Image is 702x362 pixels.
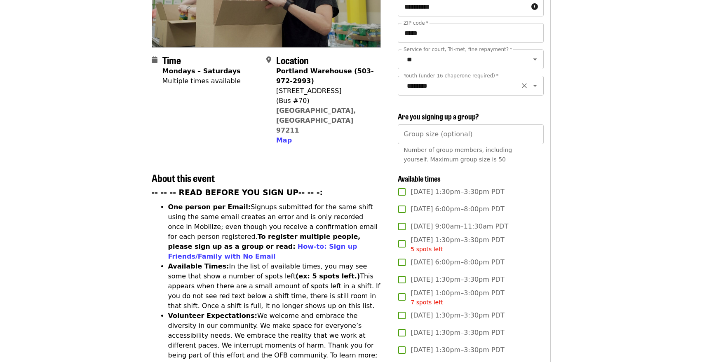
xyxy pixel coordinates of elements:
button: Open [529,80,541,91]
a: [GEOGRAPHIC_DATA], [GEOGRAPHIC_DATA] 97211 [276,107,356,134]
span: [DATE] 1:00pm–3:00pm PDT [411,288,504,307]
span: [DATE] 1:30pm–3:30pm PDT [411,311,504,320]
span: [DATE] 1:30pm–3:30pm PDT [411,345,504,355]
button: Map [276,135,292,145]
label: ZIP code [404,21,428,26]
i: map-marker-alt icon [266,56,271,64]
input: [object Object] [398,124,543,144]
strong: Mondays – Saturdays [162,67,241,75]
strong: To register multiple people, please sign up as a group or read: [168,233,361,250]
span: Time [162,53,181,67]
strong: Portland Warehouse (503-972-2993) [276,67,374,85]
button: Clear [519,80,530,91]
label: Youth (under 16 chaperone required) [404,73,498,78]
li: Signups submitted for the same shift using the same email creates an error and is only recorded o... [168,202,381,262]
span: 5 spots left [411,246,443,252]
a: How-to: Sign up Friends/Family with No Email [168,243,357,260]
span: [DATE] 1:30pm–3:30pm PDT [411,235,504,254]
i: circle-info icon [531,3,538,11]
div: (Bus #70) [276,96,374,106]
label: Service for court, Tri-met, fine repayment? [404,47,512,52]
input: ZIP code [398,23,543,43]
strong: -- -- -- READ BEFORE YOU SIGN UP-- -- -: [152,188,323,197]
span: 7 spots left [411,299,443,306]
span: [DATE] 6:00pm–8:00pm PDT [411,204,504,214]
span: [DATE] 1:30pm–3:30pm PDT [411,187,504,197]
span: Map [276,136,292,144]
span: Available times [398,173,441,184]
span: About this event [152,170,215,185]
span: Number of group members, including yourself. Maximum group size is 50 [404,147,512,163]
span: [DATE] 1:30pm–3:30pm PDT [411,328,504,338]
span: [DATE] 1:30pm–3:30pm PDT [411,275,504,285]
span: Location [276,53,309,67]
span: [DATE] 6:00pm–8:00pm PDT [411,257,504,267]
span: Are you signing up a group? [398,111,479,121]
strong: (ex: 5 spots left.) [296,272,360,280]
div: Multiple times available [162,76,241,86]
button: Open [529,54,541,65]
li: In the list of available times, you may see some that show a number of spots left This appears wh... [168,262,381,311]
strong: Volunteer Expectations: [168,312,258,320]
strong: Available Times: [168,262,229,270]
span: [DATE] 9:00am–11:30am PDT [411,222,508,231]
div: [STREET_ADDRESS] [276,86,374,96]
strong: One person per Email: [168,203,251,211]
i: calendar icon [152,56,157,64]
